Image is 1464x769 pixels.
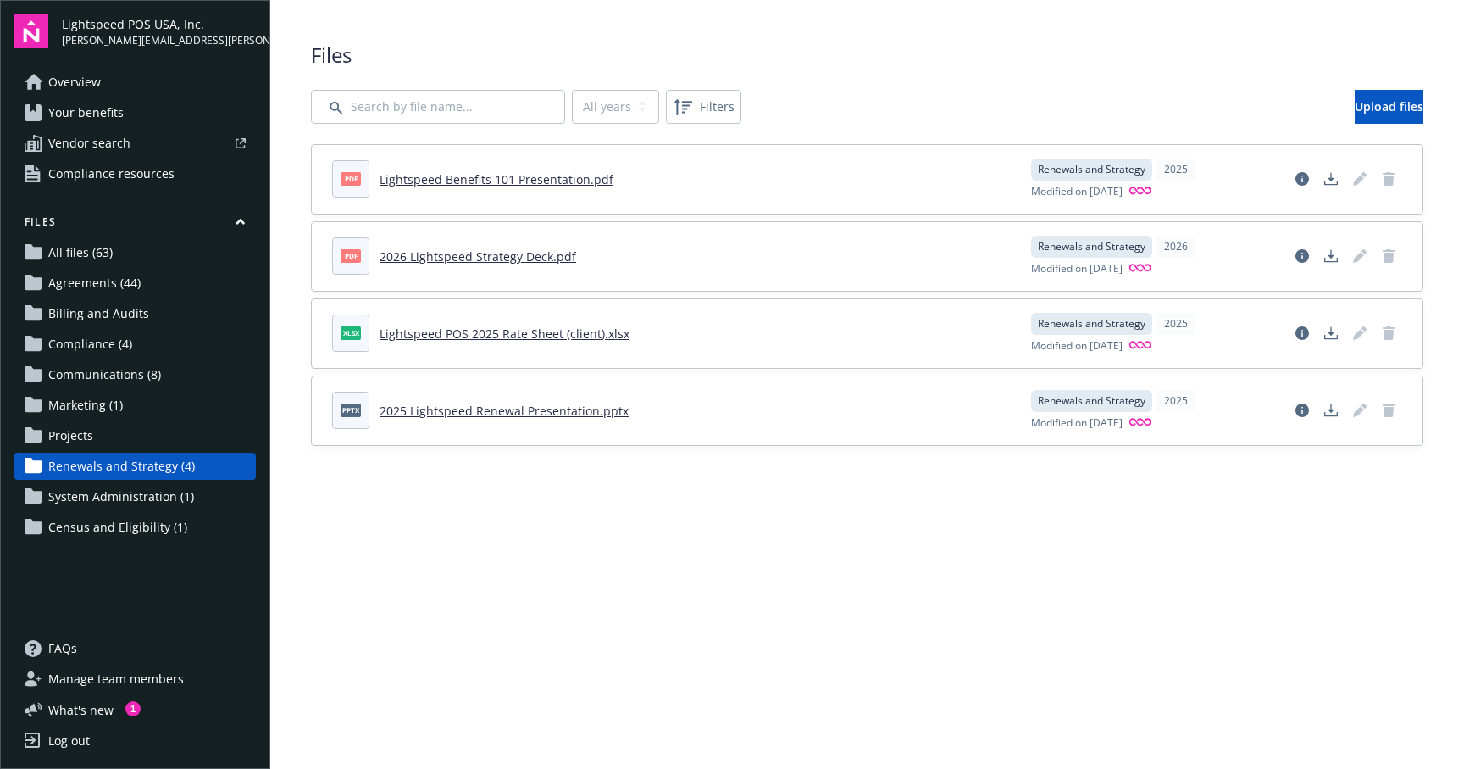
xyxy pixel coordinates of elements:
span: Projects [48,422,93,449]
a: Compliance (4) [14,331,256,358]
a: View file details [1289,320,1316,347]
a: All files (63) [14,239,256,266]
button: What's new1 [14,701,141,719]
span: Filters [669,93,738,120]
span: Vendor search [48,130,130,157]
a: Download document [1317,320,1345,347]
a: Overview [14,69,256,96]
a: Manage team members [14,666,256,693]
a: Renewals and Strategy (4) [14,453,256,480]
span: pdf [341,249,361,262]
a: Projects [14,422,256,449]
span: What ' s new [48,701,114,719]
button: Files [14,215,256,236]
span: pdf [341,172,361,185]
div: 2025 [1156,313,1196,335]
span: Edit document [1346,242,1373,270]
a: Marketing (1) [14,392,256,419]
a: Download document [1317,397,1345,424]
span: Billing and Audits [48,300,149,327]
span: Edit document [1346,165,1373,192]
span: Modified on [DATE] [1031,338,1123,354]
span: Renewals and Strategy [1038,316,1145,332]
button: Lightspeed POS USA, Inc.[PERSON_NAME][EMAIL_ADDRESS][PERSON_NAME][DOMAIN_NAME] [62,14,256,48]
a: Agreements (44) [14,270,256,297]
span: Overview [48,69,101,96]
img: navigator-logo.svg [14,14,48,48]
a: Billing and Audits [14,300,256,327]
span: Marketing (1) [48,392,123,419]
span: Upload files [1355,98,1423,114]
span: FAQs [48,635,77,662]
a: View file details [1289,165,1316,192]
a: 2026 Lightspeed Strategy Deck.pdf [380,248,576,265]
a: Compliance resources [14,160,256,187]
a: System Administration (1) [14,483,256,510]
a: Download document [1317,242,1345,270]
input: Search by file name... [311,90,565,124]
span: Edit document [1346,397,1373,424]
a: View file details [1289,242,1316,270]
span: [PERSON_NAME][EMAIL_ADDRESS][PERSON_NAME][DOMAIN_NAME] [62,33,256,48]
div: 1 [125,701,141,716]
div: 2026 [1156,236,1196,258]
span: Modified on [DATE] [1031,261,1123,277]
span: Files [311,41,1423,70]
span: Lightspeed POS USA, Inc. [62,15,256,33]
span: Manage team members [48,666,184,693]
a: View file details [1289,397,1316,424]
a: Your benefits [14,99,256,126]
span: Modified on [DATE] [1031,415,1123,432]
span: Your benefits [48,99,124,126]
span: Communications (8) [48,361,161,388]
a: Communications (8) [14,361,256,388]
span: Delete document [1375,320,1402,347]
span: Modified on [DATE] [1031,184,1123,200]
span: Compliance (4) [48,331,132,358]
span: Compliance resources [48,160,175,187]
a: Upload files [1355,90,1423,124]
span: Delete document [1375,242,1402,270]
span: xlsx [341,326,361,339]
div: 2025 [1156,159,1196,181]
a: Lightspeed POS 2025 Rate Sheet (client).xlsx [380,326,629,342]
span: Renewals and Strategy [1038,393,1145,409]
span: Delete document [1375,397,1402,424]
a: Lightspeed Benefits 101 Presentation.pdf [380,171,613,187]
a: FAQs [14,635,256,662]
span: Renewals and Strategy [1038,239,1145,254]
span: Census and Eligibility (1) [48,514,187,541]
span: Edit document [1346,320,1373,347]
span: Filters [700,98,735,115]
a: Download document [1317,165,1345,192]
span: System Administration (1) [48,483,194,510]
span: Renewals and Strategy [1038,162,1145,177]
span: All files (63) [48,239,113,266]
a: Vendor search [14,130,256,157]
span: Delete document [1375,165,1402,192]
span: Renewals and Strategy (4) [48,453,195,480]
span: Agreements (44) [48,270,141,297]
a: Census and Eligibility (1) [14,514,256,541]
div: Log out [48,727,90,755]
button: Filters [666,90,741,124]
span: pptx [341,404,361,416]
div: 2025 [1156,390,1196,412]
a: 2025 Lightspeed Renewal Presentation.pptx [380,403,629,419]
